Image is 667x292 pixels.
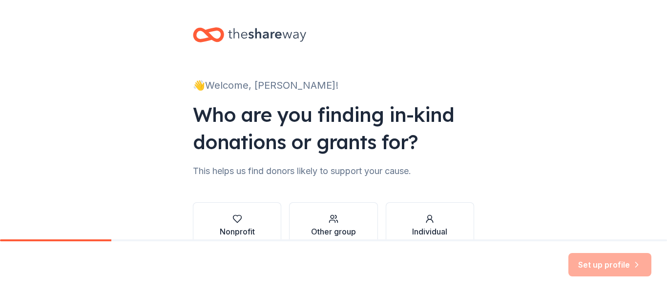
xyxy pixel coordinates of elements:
div: Nonprofit [220,226,255,237]
button: Nonprofit [193,202,281,249]
div: Other group [311,226,356,237]
button: Individual [386,202,474,249]
div: 👋 Welcome, [PERSON_NAME]! [193,78,474,93]
div: This helps us find donors likely to support your cause. [193,163,474,179]
button: Other group [289,202,377,249]
div: Individual [412,226,447,237]
div: Who are you finding in-kind donations or grants for? [193,101,474,156]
